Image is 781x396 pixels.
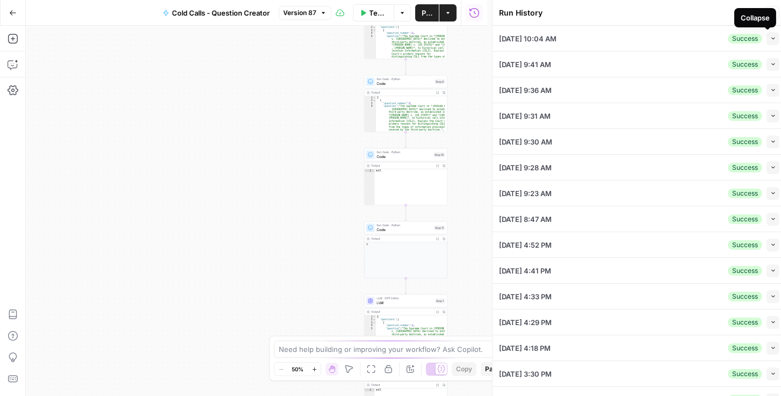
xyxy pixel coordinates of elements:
[452,362,476,376] button: Copy
[365,242,447,246] div: 3
[499,59,551,70] span: [DATE] 9:41 AM
[377,227,432,233] span: Code
[377,81,433,87] span: Code
[372,164,433,168] div: Output
[728,292,762,301] div: Success
[365,105,377,132] div: 4
[499,85,552,96] span: [DATE] 9:36 AM
[365,32,377,35] div: 4
[279,6,331,20] button: Version 87
[435,226,445,231] div: Step 11
[365,35,377,64] div: 5
[436,299,445,304] div: Step 1
[365,321,377,325] div: 3
[292,365,303,373] span: 50%
[365,99,377,103] div: 2
[373,319,376,322] span: Toggle code folding, rows 2 through 23
[373,315,376,319] span: Toggle code folding, rows 1 through 24
[364,148,447,205] div: Run Code · PythonCodeStep 10Outputnull
[485,364,503,374] span: Paste
[499,240,552,250] span: [DATE] 4:52 PM
[364,75,447,132] div: Run Code · PythonCodeStep 9Output[ { "question_number":1, "question":"The Supreme Court in *[PERS...
[365,96,377,99] div: 1
[377,224,432,228] span: Run Code · Python
[728,85,762,95] div: Success
[499,33,556,44] span: [DATE] 10:04 AM
[728,266,762,276] div: Success
[373,321,376,325] span: Toggle code folding, rows 3 through 7
[377,77,433,82] span: Run Code · Python
[499,214,552,225] span: [DATE] 8:47 AM
[728,318,762,327] div: Success
[365,26,377,30] div: 2
[372,383,433,387] div: Output
[373,26,376,30] span: Toggle code folding, rows 2 through 13
[365,325,377,328] div: 4
[499,136,552,147] span: [DATE] 9:30 AM
[365,29,377,32] div: 3
[365,169,375,172] div: 1
[373,29,376,32] span: Toggle code folding, rows 3 through 7
[377,300,433,306] span: LLM
[499,162,552,173] span: [DATE] 9:28 AM
[499,369,552,379] span: [DATE] 3:30 PM
[156,4,277,21] button: Cold Calls - Question Creator
[377,297,433,301] span: LLM · GPT-5 Mini
[370,8,388,18] span: Test Workflow
[499,291,552,302] span: [DATE] 4:33 PM
[284,8,317,18] span: Version 87
[365,315,377,319] div: 1
[377,150,432,155] span: Run Code · Python
[499,317,552,328] span: [DATE] 4:29 PM
[373,96,376,99] span: Toggle code folding, rows 1 through 12
[405,132,407,148] g: Edge from step_9 to step_10
[372,91,433,95] div: Output
[373,99,376,103] span: Toggle code folding, rows 2 through 6
[372,237,433,241] div: Output
[172,8,270,18] span: Cold Calls - Question Creator
[364,221,447,278] div: Run Code · PythonCodeStep 11Output3
[728,163,762,172] div: Success
[456,364,472,374] span: Copy
[728,369,762,379] div: Success
[415,4,439,21] button: Publish
[405,205,407,221] g: Edge from step_10 to step_11
[365,327,377,354] div: 5
[365,132,377,208] div: 5
[499,343,551,354] span: [DATE] 4:18 PM
[364,2,447,59] div: "questions":[ { "question_number":1, "question":"The Supreme Court in *[PERSON_NAME] v. [GEOGRAPH...
[435,80,445,84] div: Step 9
[499,265,551,276] span: [DATE] 4:41 PM
[728,137,762,147] div: Success
[365,388,375,392] div: 1
[365,102,377,105] div: 3
[728,60,762,69] div: Success
[499,188,552,199] span: [DATE] 9:23 AM
[728,343,762,353] div: Success
[728,111,762,121] div: Success
[405,278,407,294] g: Edge from step_11 to step_1
[728,240,762,250] div: Success
[728,214,762,224] div: Success
[364,294,447,351] div: LLM · GPT-5 MiniLLMStep 1Output{ "questions":[ { "question_number":1, "question":"The Supreme Cou...
[499,111,551,121] span: [DATE] 9:31 AM
[728,34,762,44] div: Success
[422,8,432,18] span: Publish
[377,154,432,160] span: Code
[728,189,762,198] div: Success
[434,153,445,157] div: Step 10
[372,310,433,314] div: Output
[365,319,377,322] div: 2
[741,12,770,23] div: Collapse
[353,4,394,21] button: Test Workflow
[405,59,407,75] g: Edge from step_7 to step_9
[481,362,507,376] button: Paste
